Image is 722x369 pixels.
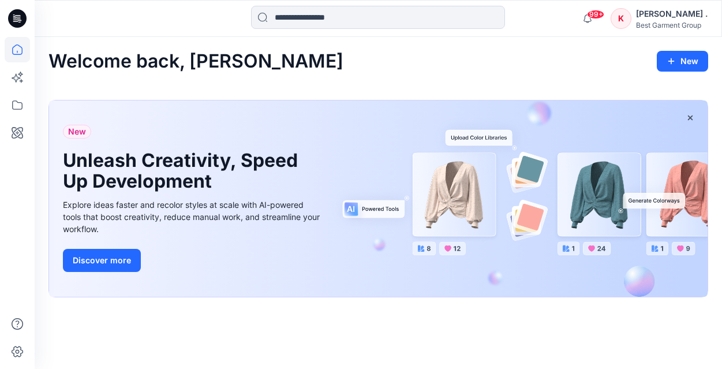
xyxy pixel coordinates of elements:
[63,199,323,235] div: Explore ideas faster and recolor styles at scale with AI-powered tools that boost creativity, red...
[48,51,343,72] h2: Welcome back, [PERSON_NAME]
[68,125,86,139] span: New
[611,8,631,29] div: K
[636,7,708,21] div: [PERSON_NAME] .
[636,21,708,29] div: Best Garment Group
[63,249,141,272] button: Discover more
[63,249,323,272] a: Discover more
[587,10,604,19] span: 99+
[657,51,708,72] button: New
[63,150,305,192] h1: Unleash Creativity, Speed Up Development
